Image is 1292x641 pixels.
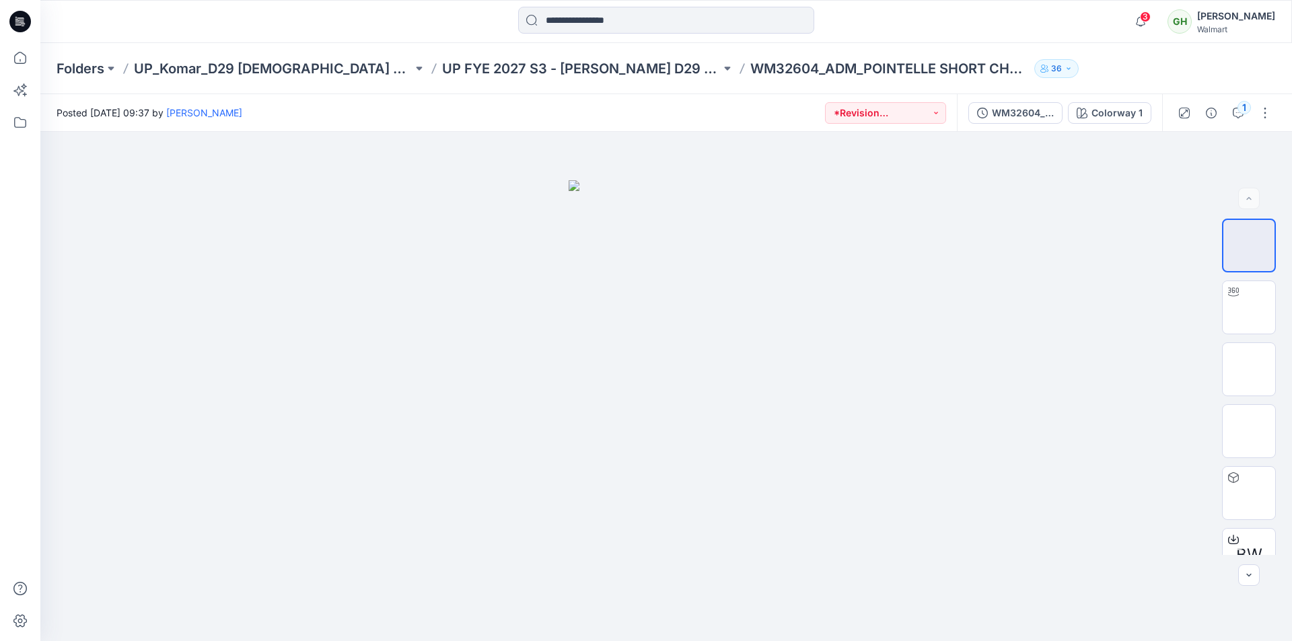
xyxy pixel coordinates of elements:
div: [PERSON_NAME] [1197,8,1275,24]
a: [PERSON_NAME] [166,107,242,118]
span: BW [1236,543,1262,567]
a: Folders [57,59,104,78]
div: Colorway 1 [1091,106,1143,120]
a: UP FYE 2027 S3 - [PERSON_NAME] D29 [DEMOGRAPHIC_DATA] Sleepwear [442,59,721,78]
button: 1 [1227,102,1249,124]
button: Details [1200,102,1222,124]
a: UP_Komar_D29 [DEMOGRAPHIC_DATA] Sleep [134,59,412,78]
button: Colorway 1 [1068,102,1151,124]
div: GH [1168,9,1192,34]
p: 36 [1051,61,1062,76]
span: 3 [1140,11,1151,22]
div: Walmart [1197,24,1275,34]
button: 36 [1034,59,1079,78]
span: Posted [DATE] 09:37 by [57,106,242,120]
button: WM32604_ADM_POINTELLE SHORT CHEMISE [968,102,1063,124]
p: WM32604_ADM_POINTELLE SHORT CHEMISE [750,59,1029,78]
div: 1 [1237,101,1251,114]
div: WM32604_ADM_POINTELLE SHORT CHEMISE [992,106,1054,120]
